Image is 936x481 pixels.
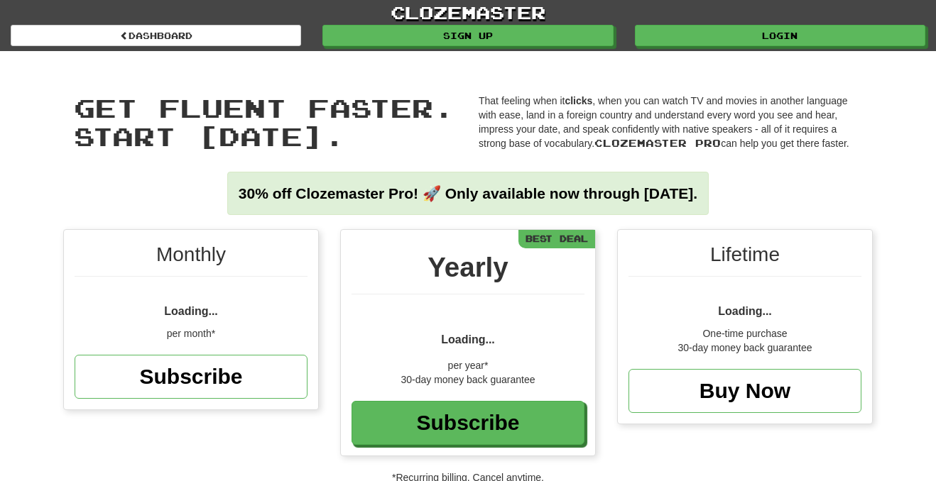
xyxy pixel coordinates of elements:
[352,358,584,372] div: per year*
[239,185,697,201] strong: 30% off Clozemaster Pro! 🚀 Only available now through [DATE].
[75,326,308,341] div: per month*
[628,369,861,413] a: Buy Now
[322,25,613,46] a: Sign up
[628,326,861,341] div: One-time purchase
[352,248,584,294] div: Yearly
[11,25,301,46] a: Dashboard
[518,230,595,248] div: Best Deal
[75,355,308,399] a: Subscribe
[479,94,862,150] p: That feeling when it , when you can watch TV and movies in another language with ease, land in a ...
[628,341,861,355] div: 30-day money back guarantee
[635,25,925,46] a: Login
[441,333,495,345] span: Loading...
[352,372,584,387] div: 30-day money back guarantee
[164,305,218,317] span: Loading...
[565,95,592,106] strong: clicks
[352,401,584,445] a: Subscribe
[718,305,772,317] span: Loading...
[628,240,861,277] div: Lifetime
[74,92,455,151] span: Get fluent faster. Start [DATE].
[75,240,308,277] div: Monthly
[594,137,721,149] span: Clozemaster Pro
